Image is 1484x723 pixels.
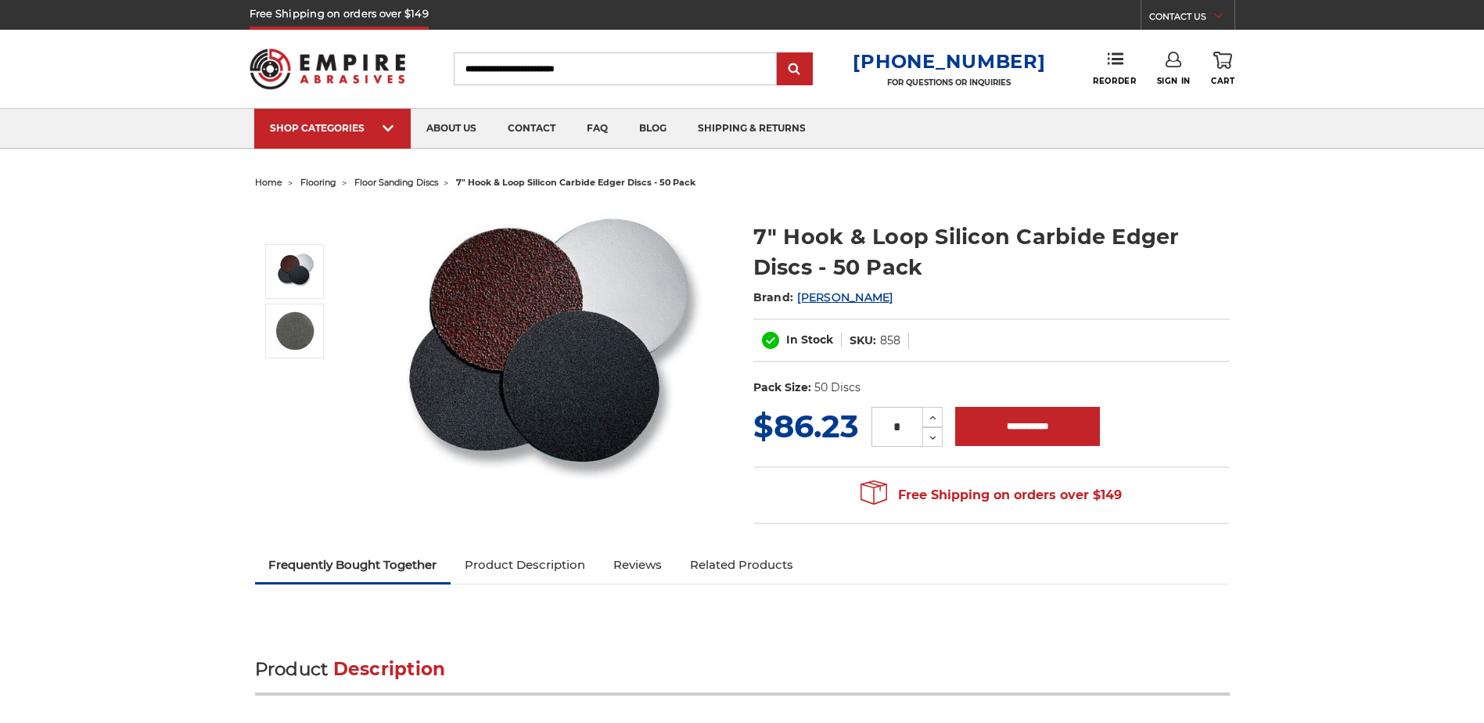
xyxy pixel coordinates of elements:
a: Cart [1211,52,1234,86]
h1: 7" Hook & Loop Silicon Carbide Edger Discs - 50 Pack [753,221,1230,282]
span: Brand: [753,290,794,304]
span: Product [255,658,329,680]
a: about us [411,109,492,149]
img: Silicon Carbide 7" Hook & Loop Edger Discs [275,252,314,291]
span: Reorder [1093,76,1136,86]
a: Reorder [1093,52,1136,85]
a: floor sanding discs [354,177,438,188]
span: 7" hook & loop silicon carbide edger discs - 50 pack [456,177,695,188]
a: home [255,177,282,188]
span: Free Shipping on orders over $149 [861,480,1122,511]
span: Sign In [1157,76,1191,86]
img: Empire Abrasives [250,38,406,99]
a: Reviews [599,548,676,582]
span: Description [333,658,446,680]
img: Silicon Carbide 7" Hook & Loop Edger Discs [389,205,702,515]
a: CONTACT US [1149,8,1234,30]
a: [PERSON_NAME] [797,290,893,304]
div: SHOP CATEGORIES [270,122,395,134]
a: contact [492,109,571,149]
a: Related Products [676,548,807,582]
span: Cart [1211,76,1234,86]
span: In Stock [786,333,833,347]
a: Product Description [451,548,599,582]
dd: 50 Discs [814,379,861,396]
a: blog [623,109,682,149]
dt: SKU: [850,333,876,349]
span: $86.23 [753,407,859,445]
dt: Pack Size: [753,379,811,396]
a: faq [571,109,623,149]
dd: 858 [880,333,900,349]
p: FOR QUESTIONS OR INQUIRIES [853,77,1045,88]
a: Frequently Bought Together [255,548,451,582]
input: Submit [779,54,810,85]
a: shipping & returns [682,109,821,149]
a: flooring [300,177,336,188]
img: 7" Hook & Loop Silicon Carbide Edger Discs [275,311,314,351]
a: [PHONE_NUMBER] [853,50,1045,73]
